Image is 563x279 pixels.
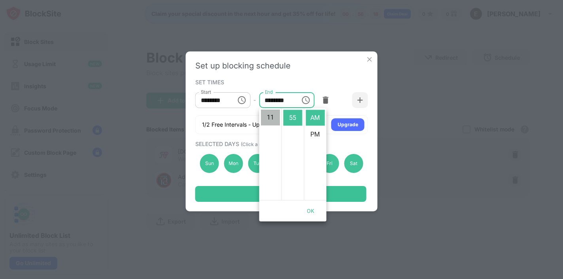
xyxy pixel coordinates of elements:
[298,92,314,108] button: Choose time, selected time is 12:55 AM
[195,79,366,85] div: SET TIMES
[195,61,368,70] div: Set up blocking schedule
[306,110,325,126] li: AM
[366,55,374,63] img: x-button.svg
[259,108,281,200] ul: Select hours
[320,154,339,173] div: Fri
[248,154,267,173] div: Tue
[298,204,323,218] button: OK
[195,140,366,147] div: SELECTED DAYS
[261,110,280,126] li: 11 hours
[202,121,312,129] div: 1/2 Free Intervals - Upgrade for 5 intervals
[338,121,358,129] div: Upgrade
[344,154,363,173] div: Sat
[234,92,249,108] button: Choose time, selected time is 12:00 AM
[281,108,304,200] ul: Select minutes
[283,110,302,126] li: 55 minutes
[224,154,243,173] div: Mon
[200,154,219,173] div: Sun
[201,89,211,95] label: Start
[264,89,273,95] label: End
[304,108,327,200] ul: Select meridiem
[306,127,325,142] li: PM
[241,141,299,147] span: (Click a day to deactivate)
[253,96,256,104] div: -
